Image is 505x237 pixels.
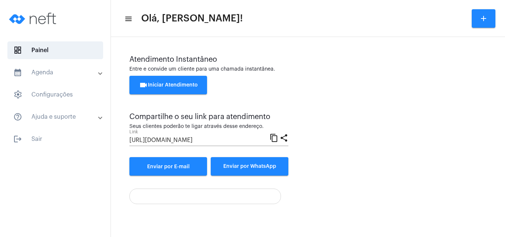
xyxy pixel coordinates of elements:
[13,112,22,121] mat-icon: sidenav icon
[6,4,61,33] img: logo-neft-novo-2.png
[479,14,488,23] mat-icon: add
[211,157,288,176] button: Enviar por WhatsApp
[124,14,132,23] mat-icon: sidenav icon
[7,86,103,104] span: Configurações
[13,68,22,77] mat-icon: sidenav icon
[13,46,22,55] span: sidenav icon
[279,133,288,142] mat-icon: share
[129,124,288,129] div: Seus clientes poderão te ligar através desse endereço.
[223,164,276,169] span: Enviar por WhatsApp
[7,130,103,148] span: Sair
[129,157,207,176] a: Enviar por E-mail
[129,113,288,121] div: Compartilhe o seu link para atendimento
[4,64,111,81] mat-expansion-panel-header: sidenav iconAgenda
[141,13,243,24] span: Olá, [PERSON_NAME]!
[13,135,22,143] mat-icon: sidenav icon
[7,41,103,59] span: Painel
[270,133,278,142] mat-icon: content_copy
[139,82,198,88] span: Iniciar Atendimento
[13,112,99,121] mat-panel-title: Ajuda e suporte
[129,55,487,64] div: Atendimento Instantâneo
[129,67,487,72] div: Entre e convide um cliente para uma chamada instantânea.
[13,68,99,77] mat-panel-title: Agenda
[139,81,148,89] mat-icon: videocam
[129,76,207,94] button: Iniciar Atendimento
[4,108,111,126] mat-expansion-panel-header: sidenav iconAjuda e suporte
[147,164,190,169] span: Enviar por E-mail
[13,90,22,99] span: sidenav icon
